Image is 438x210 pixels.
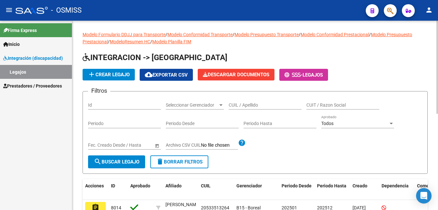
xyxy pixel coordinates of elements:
datatable-header-cell: Periodo Hasta [314,179,350,200]
button: Exportar CSV [140,69,193,81]
div: Open Intercom Messenger [416,188,432,204]
span: INTEGRACION -> [GEOGRAPHIC_DATA] [83,53,227,62]
a: Modelo Planilla FIM [152,39,191,44]
span: Inicio [3,41,20,48]
span: Creado [353,183,367,188]
a: Modelo Conformidad Transporte [167,32,233,37]
button: Buscar Legajo [88,155,145,168]
mat-icon: person [425,6,433,14]
span: Dependencia [382,183,409,188]
button: -Legajos [279,69,328,81]
span: Afiliado [165,183,182,188]
span: Descargar Documentos [203,72,269,78]
span: Seleccionar Gerenciador [166,102,218,108]
span: Integración (discapacidad) [3,55,63,62]
input: Archivo CSV CUIL [201,142,238,148]
span: Archivo CSV CUIL [166,142,201,148]
datatable-header-cell: CUIL [198,179,234,200]
span: - [284,72,303,78]
datatable-header-cell: Afiliado [163,179,198,200]
span: Crear Legajo [88,72,130,78]
datatable-header-cell: ID [108,179,128,200]
a: ModeloResumen HC [110,39,150,44]
datatable-header-cell: Gerenciador [234,179,279,200]
button: Open calendar [154,142,160,149]
span: Todos [321,121,333,126]
h3: Filtros [88,86,110,95]
span: Legajos [303,72,323,78]
span: CUIL [201,183,211,188]
span: - OSMISS [51,3,82,17]
button: Descargar Documentos [198,69,274,80]
span: Borrar Filtros [156,159,203,165]
input: Fecha inicio [88,142,112,148]
mat-icon: cloud_download [145,71,153,79]
span: Firma Express [3,27,37,34]
a: Modelo Conformidad Prestacional [301,32,369,37]
datatable-header-cell: Aprobado [128,179,154,200]
mat-icon: help [238,139,246,147]
mat-icon: menu [5,6,13,14]
datatable-header-cell: Acciones [83,179,108,200]
span: Prestadores / Proveedores [3,82,62,89]
mat-icon: search [94,158,102,165]
span: Periodo Hasta [317,183,346,188]
span: Exportar CSV [145,72,188,78]
span: Buscar Legajo [94,159,139,165]
mat-icon: delete [156,158,164,165]
span: ID [111,183,115,188]
datatable-header-cell: Creado [350,179,379,200]
mat-icon: add [88,70,95,78]
datatable-header-cell: Periodo Desde [279,179,314,200]
datatable-header-cell: Dependencia [379,179,414,200]
a: Modelo Formulario DDJJ para Transporte [83,32,165,37]
button: Borrar Filtros [150,155,208,168]
span: Aprobado [130,183,150,188]
span: Acciones [85,183,104,188]
input: Fecha fin [117,142,149,148]
span: Periodo Desde [282,183,312,188]
a: Modelo Presupuesto Transporte [234,32,299,37]
button: Crear Legajo [83,69,135,80]
span: Gerenciador [236,183,262,188]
